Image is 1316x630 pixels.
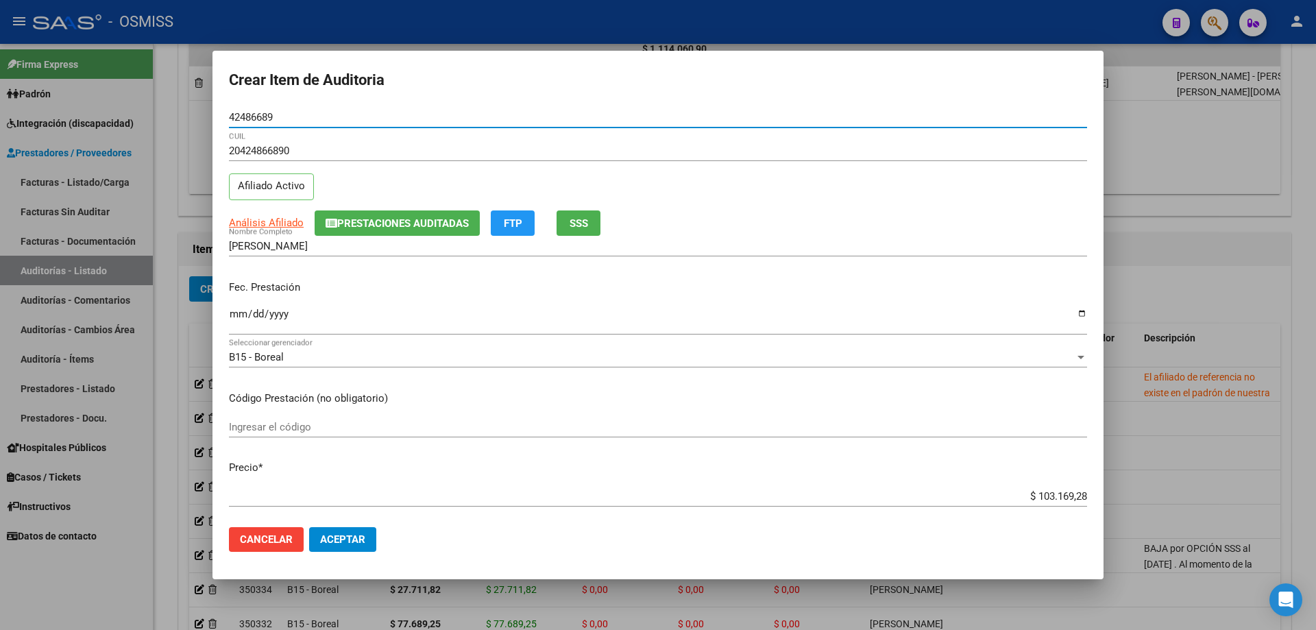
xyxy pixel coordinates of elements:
[504,217,522,230] span: FTP
[229,173,314,200] p: Afiliado Activo
[337,217,469,230] span: Prestaciones Auditadas
[315,210,480,236] button: Prestaciones Auditadas
[229,280,1087,295] p: Fec. Prestación
[309,527,376,552] button: Aceptar
[229,527,304,552] button: Cancelar
[229,217,304,229] span: Análisis Afiliado
[240,533,293,546] span: Cancelar
[229,67,1087,93] h2: Crear Item de Auditoria
[229,391,1087,407] p: Código Prestación (no obligatorio)
[229,460,1087,476] p: Precio
[557,210,600,236] button: SSS
[1269,583,1302,616] div: Open Intercom Messenger
[570,217,588,230] span: SSS
[320,533,365,546] span: Aceptar
[229,351,284,363] span: B15 - Boreal
[491,210,535,236] button: FTP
